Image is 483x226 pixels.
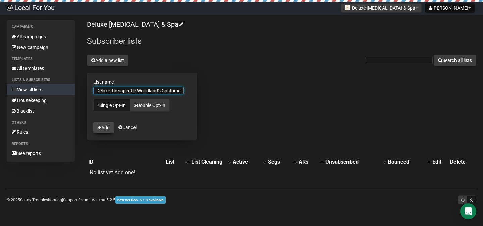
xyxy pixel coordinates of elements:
[115,196,166,204] span: new version: 6.1.3 available
[20,197,31,202] a: Sendy
[7,127,75,137] a: Rules
[115,197,166,202] a: new version: 6.1.3 available
[7,31,75,42] a: All campaigns
[190,157,231,167] th: List Cleaning: No sort applied, activate to apply an ascending sort
[7,23,75,31] li: Campaigns
[324,157,387,167] th: Unsubscribed: No sort applied, activate to apply an ascending sort
[325,159,380,165] div: Unsubscribed
[7,148,75,159] a: See reports
[231,157,267,167] th: Active: No sort applied, activate to apply an ascending sort
[7,55,75,63] li: Templates
[87,157,164,167] th: ID: No sort applied, sorting is disabled
[425,3,475,13] button: [PERSON_NAME]
[114,169,134,176] a: Add one
[93,99,130,112] a: Single Opt-In
[166,159,183,165] div: List
[87,55,128,66] button: Add a new list
[32,197,62,202] a: Troubleshooting
[299,159,317,165] div: ARs
[130,99,170,112] a: Double Opt-In
[87,167,164,179] td: No list yet. !
[93,79,191,85] label: List name
[432,159,447,165] div: Edit
[233,159,260,165] div: Active
[7,196,166,204] p: © 2025 | | | Version 5.2.5
[7,95,75,106] a: Housekeeping
[7,63,75,74] a: All templates
[93,87,184,94] input: The name of your new list
[87,35,476,47] h2: Subscriber lists
[7,140,75,148] li: Reports
[7,119,75,127] li: Others
[7,5,13,11] img: d61d2441668da63f2d83084b75c85b29
[191,159,225,165] div: List Cleaning
[431,157,449,167] th: Edit: No sort applied, sorting is disabled
[93,122,114,133] button: Add
[268,159,290,165] div: Segs
[7,84,75,95] a: View all lists
[297,157,324,167] th: ARs: No sort applied, activate to apply an ascending sort
[7,76,75,84] li: Lists & subscribers
[341,3,422,13] button: Deluxe [MEDICAL_DATA] & Spa
[449,157,476,167] th: Delete: No sort applied, sorting is disabled
[87,20,182,29] a: Deluxe [MEDICAL_DATA] & Spa
[345,5,350,10] img: 977.jpg
[164,157,190,167] th: List: No sort applied, activate to apply an ascending sort
[88,159,163,165] div: ID
[7,42,75,53] a: New campaign
[388,159,424,165] div: Bounced
[63,197,90,202] a: Support forum
[267,157,297,167] th: Segs: No sort applied, activate to apply an ascending sort
[387,157,431,167] th: Bounced: No sort applied, activate to apply an ascending sort
[460,203,476,219] div: Open Intercom Messenger
[450,159,475,165] div: Delete
[118,125,137,130] a: Cancel
[7,106,75,116] a: Blacklist
[434,55,476,66] button: Search all lists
